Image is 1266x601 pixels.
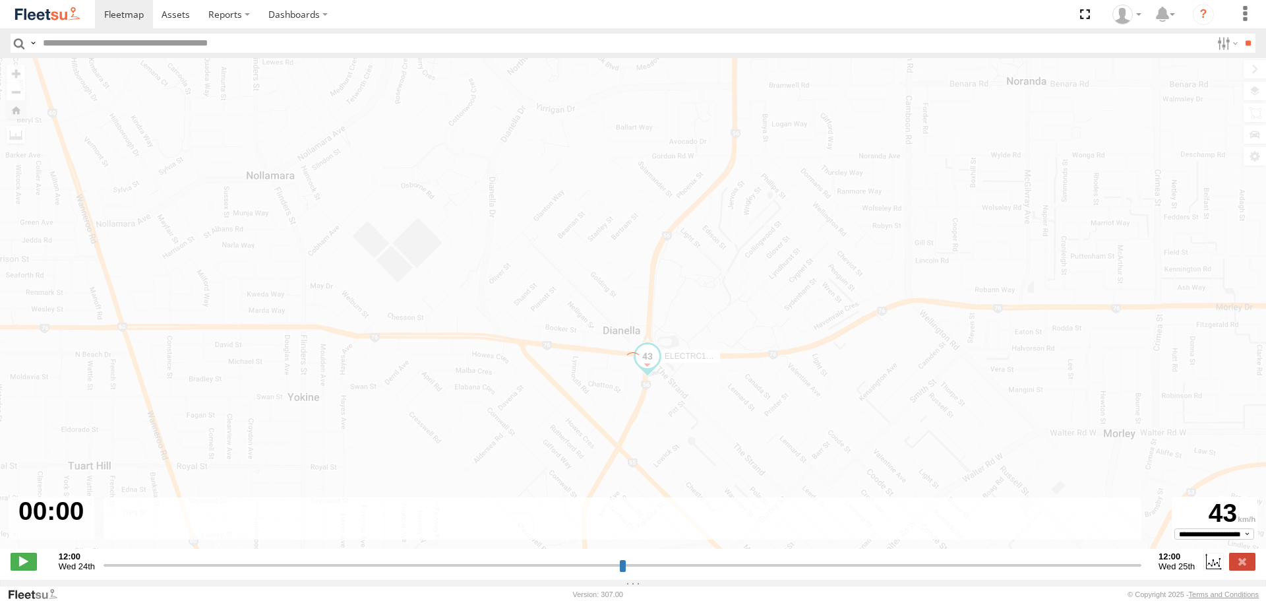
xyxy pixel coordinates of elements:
[59,552,95,561] strong: 12:00
[7,588,68,601] a: Visit our Website
[1229,553,1255,570] label: Close
[573,590,623,598] div: Version: 307.00
[1159,561,1195,571] span: Wed 25th
[1128,590,1259,598] div: © Copyright 2025 -
[59,561,95,571] span: Wed 24th
[1159,552,1195,561] strong: 12:00
[1108,5,1146,24] div: Wayne Betts
[13,5,82,23] img: fleetsu-logo-horizontal.svg
[1189,590,1259,598] a: Terms and Conditions
[1212,34,1240,53] label: Search Filter Options
[28,34,38,53] label: Search Query
[11,553,37,570] label: Play/Stop
[1193,4,1214,25] i: ?
[1174,499,1255,528] div: 43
